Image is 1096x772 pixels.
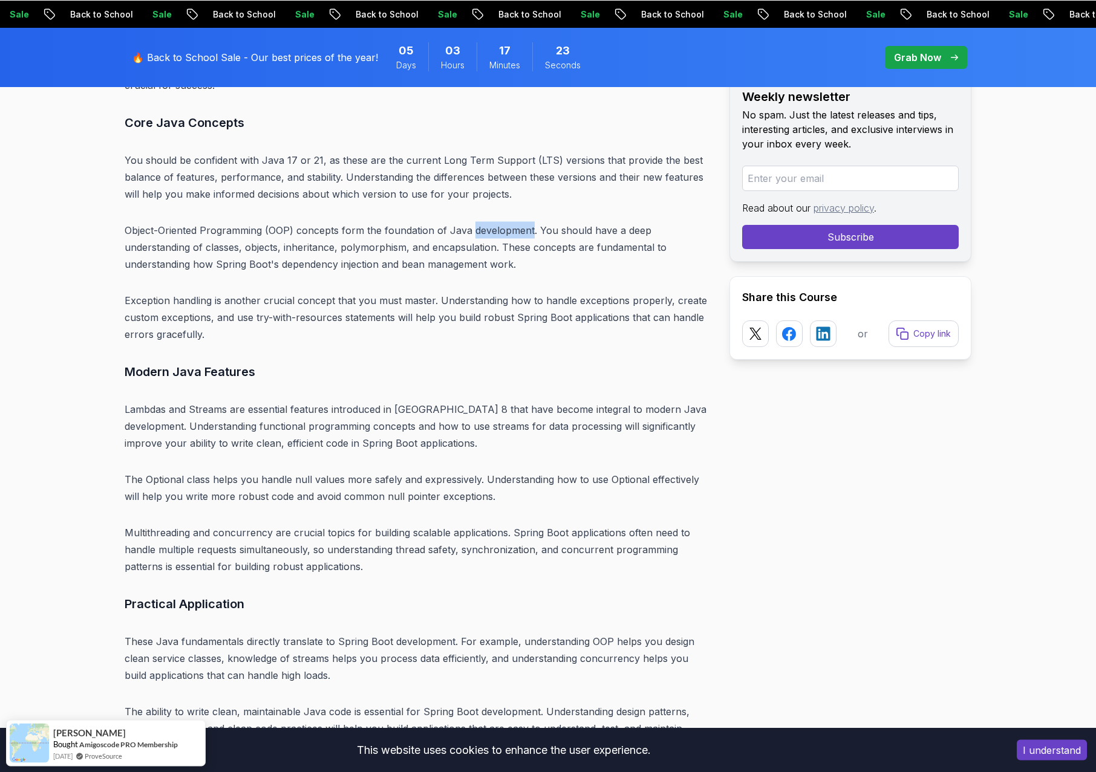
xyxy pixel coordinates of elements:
p: You should be confident with Java 17 or 21, as these are the current Long Term Support (LTS) vers... [125,151,710,202]
span: [DATE] [53,750,73,761]
p: These Java fundamentals directly translate to Spring Boot development. For example, understanding... [125,632,710,683]
span: 23 Seconds [556,42,570,59]
input: Enter your email [742,165,959,190]
p: 🔥 Back to School Sale - Our best prices of the year! [132,50,378,64]
p: Sale [714,8,752,20]
p: Sale [285,8,324,20]
p: Back to School [60,8,143,20]
button: Accept cookies [1017,739,1087,760]
p: Object-Oriented Programming (OOP) concepts form the foundation of Java development. You should ha... [125,221,710,272]
p: Sale [571,8,610,20]
p: or [858,326,868,340]
p: Exception handling is another crucial concept that you must master. Understanding how to handle e... [125,291,710,342]
p: Copy link [913,327,951,339]
p: Sale [428,8,467,20]
p: The Optional class helps you handle null values more safely and expressively. Understanding how t... [125,470,710,504]
p: Sale [143,8,181,20]
p: Back to School [346,8,428,20]
a: Amigoscode PRO Membership [79,739,178,748]
h3: Core Java Concepts [125,112,710,132]
h2: Weekly newsletter [742,88,959,105]
span: [PERSON_NAME] [53,727,126,738]
span: 17 Minutes [499,42,510,59]
span: 3 Hours [445,42,460,59]
a: ProveSource [85,751,122,759]
span: Bought [53,739,78,748]
span: Hours [441,59,465,71]
p: Multithreading and concurrency are crucial topics for building scalable applications. Spring Boot... [125,524,710,574]
p: Sale [856,8,895,20]
p: Grab Now [894,50,941,64]
span: Seconds [545,59,581,71]
span: 5 Days [399,42,414,59]
span: Minutes [489,59,520,71]
p: Sale [999,8,1038,20]
p: Back to School [917,8,999,20]
h2: Share this Course [742,288,959,305]
button: Copy link [889,320,959,346]
a: privacy policy [814,201,874,213]
p: No spam. Just the latest releases and tips, interesting articles, and exclusive interviews in you... [742,107,959,151]
p: Back to School [774,8,856,20]
p: The ability to write clean, maintainable Java code is essential for Spring Boot development. Unde... [125,702,710,736]
p: Back to School [631,8,714,20]
h3: Practical Application [125,594,710,613]
p: Read about our . [742,200,959,215]
p: Back to School [489,8,571,20]
button: Subscribe [742,224,959,248]
h3: Modern Java Features [125,362,710,381]
span: Days [396,59,416,71]
p: Lambdas and Streams are essential features introduced in [GEOGRAPHIC_DATA] 8 that have become int... [125,400,710,451]
div: This website uses cookies to enhance the user experience. [9,736,999,763]
img: provesource social proof notification image [10,723,49,762]
p: Back to School [203,8,285,20]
